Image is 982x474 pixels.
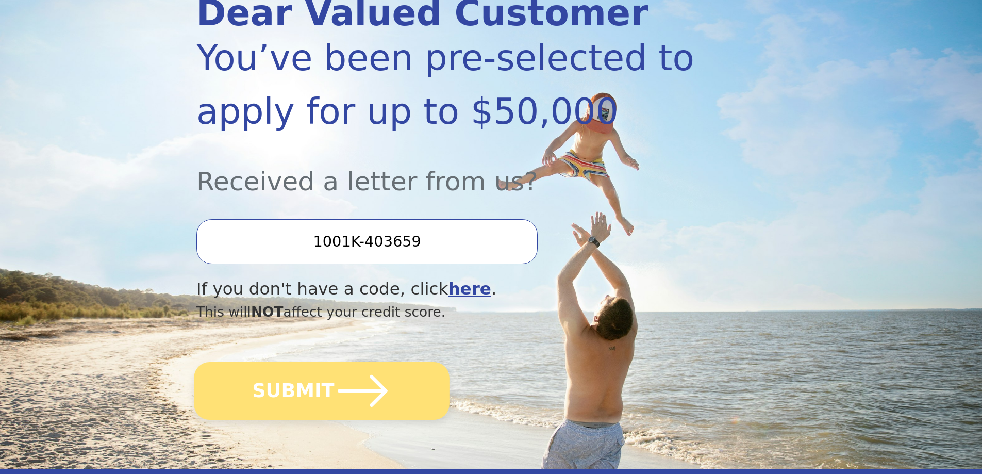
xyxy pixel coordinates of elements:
div: You’ve been pre-selected to apply for up to $50,000 [196,31,697,138]
div: This will affect your credit score. [196,302,697,322]
span: NOT [251,304,284,320]
button: SUBMIT [194,362,450,420]
div: If you don't have a code, click . [196,276,697,302]
input: Enter your Offer Code: [196,219,538,264]
div: Received a letter from us? [196,138,697,201]
a: here [448,279,491,299]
